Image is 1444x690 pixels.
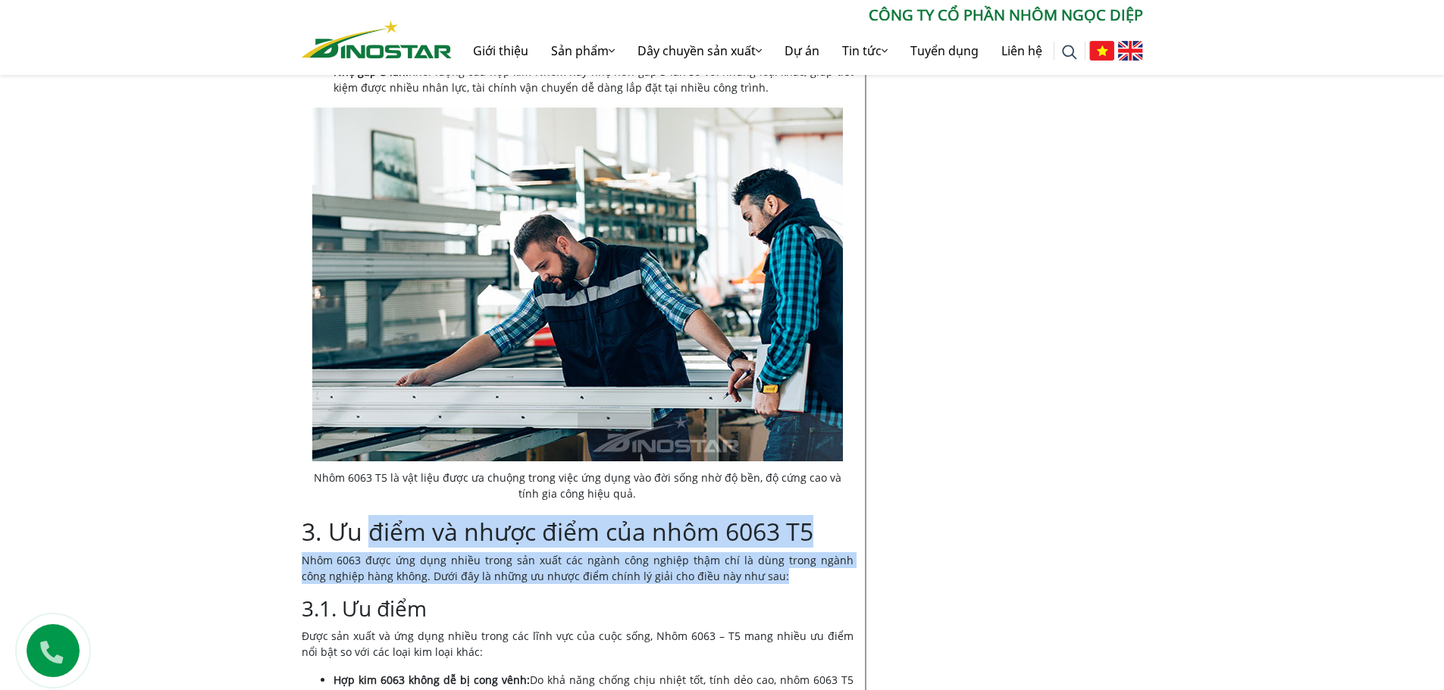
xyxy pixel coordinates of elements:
strong: Hợp kim 6063 không dễ bị cong vênh: [334,673,530,687]
a: Tin tức [831,27,899,75]
p: CÔNG TY CỔ PHẦN NHÔM NGỌC DIỆP [452,4,1143,27]
img: search [1062,45,1077,60]
p: Được sản xuất và ứng dụng nhiều trong các lĩnh vực của cuộc sống, Nhôm 6063 – T5 mang nhiều ưu đi... [302,628,854,660]
p: Nhôm 6063 được ứng dụng nhiều trong sản xuất các ngành công nghiệp thậm chí là dùng trong ngành c... [302,552,854,584]
h3: 3.1. Ưu điểm [302,596,854,622]
a: Dự án [773,27,831,75]
img: Nhôm Dinostar [302,20,452,58]
a: Sản phẩm [540,27,626,75]
img: Nhôm 6063 T5 là vật liệu được ưa chuộng trong việc ứng dụng vào đời sống [312,108,843,461]
img: English [1118,41,1143,61]
a: Tuyển dụng [899,27,990,75]
h2: 3. Ưu điểm và nhược điểm của nhôm 6063 T5 [302,517,854,546]
a: Giới thiệu [462,27,540,75]
a: Liên hệ [990,27,1054,75]
figcaption: Nhôm 6063 T5 là vật liệu được ưa chuộng trong việc ứng dụng vào đời sống nhờ độ bền, độ cứng cao ... [312,470,843,501]
img: Tiếng Việt [1089,41,1114,61]
a: Dây chuyền sản xuất [626,27,773,75]
li: Khối lượng của hợp kim Nhôm này nhẹ hơn gấp 3 lần so với những loại khác, giúp tiết kiệm được nhi... [334,64,854,95]
strong: Nhẹ gấp 3 lần: [334,64,409,79]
